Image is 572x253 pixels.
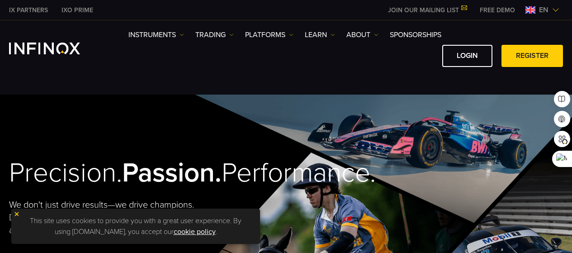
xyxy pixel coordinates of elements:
a: INFINOX [55,5,100,15]
a: INFINOX [2,5,55,15]
a: TRADING [195,29,234,40]
a: Learn [305,29,335,40]
a: LOGIN [442,45,492,67]
a: JOIN OUR MAILING LIST [381,6,473,14]
span: en [535,5,552,15]
p: This site uses cookies to provide you with a great user experience. By using [DOMAIN_NAME], you a... [16,213,255,239]
a: REGISTER [501,45,563,67]
a: INFINOX Logo [9,43,101,54]
a: ABOUT [346,29,378,40]
a: Instruments [128,29,184,40]
h2: Precision. Performance. [9,157,258,190]
a: SPONSORSHIPS [390,29,441,40]
strong: Passion. [122,157,222,189]
a: INFINOX MENU [473,5,522,15]
p: We don't just drive results—we drive champions. Discover INFINOX’s high-performance partnerships ... [9,199,208,237]
a: PLATFORMS [245,29,293,40]
a: cookie policy [174,227,216,236]
img: yellow close icon [14,211,20,217]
